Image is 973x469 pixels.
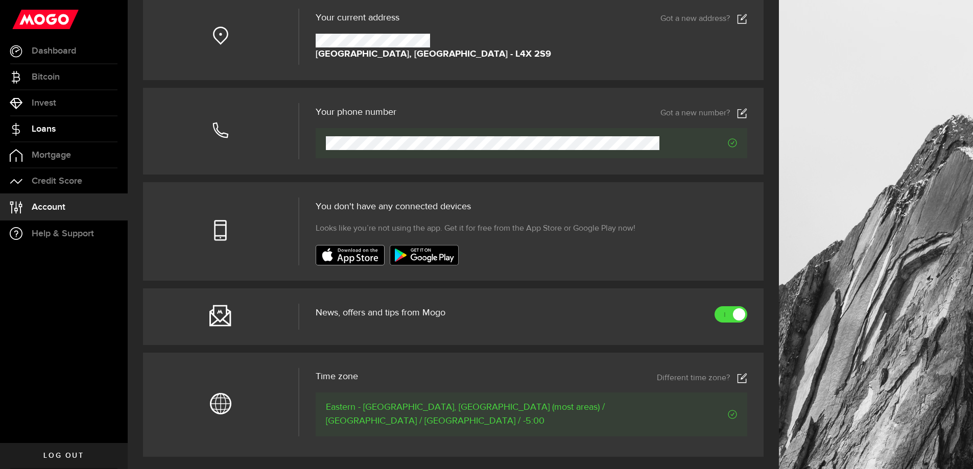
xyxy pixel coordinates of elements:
a: Got a new address? [660,14,747,24]
span: Invest [32,98,56,108]
span: Credit Score [32,177,82,186]
span: News, offers and tips from Mogo [316,308,445,317]
span: Your current address [316,13,399,22]
span: Log out [43,452,84,459]
span: Verified [655,410,737,419]
span: Eastern - [GEOGRAPHIC_DATA], [GEOGRAPHIC_DATA] (most areas) / [GEOGRAPHIC_DATA] / [GEOGRAPHIC_DAT... [326,401,655,428]
img: badge-app-store.svg [316,245,385,265]
span: Bitcoin [32,72,60,82]
h3: Your phone number [316,108,396,117]
span: Dashboard [32,46,76,56]
button: Open LiveChat chat widget [8,4,39,35]
span: Verified [659,138,737,147]
span: Looks like you’re not using the app. Get it for free from the App Store or Google Play now! [316,223,635,235]
img: badge-google-play.svg [390,245,459,265]
span: You don't have any connected devices [316,202,471,211]
strong: [GEOGRAPHIC_DATA], [GEOGRAPHIC_DATA] - L4X 2S9 [316,47,551,61]
span: Loans [32,125,56,134]
span: Time zone [316,372,358,381]
span: Account [32,203,65,212]
a: Different time zone? [657,373,747,383]
span: Mortgage [32,151,71,160]
span: Help & Support [32,229,94,238]
a: Got a new number? [660,108,747,118]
